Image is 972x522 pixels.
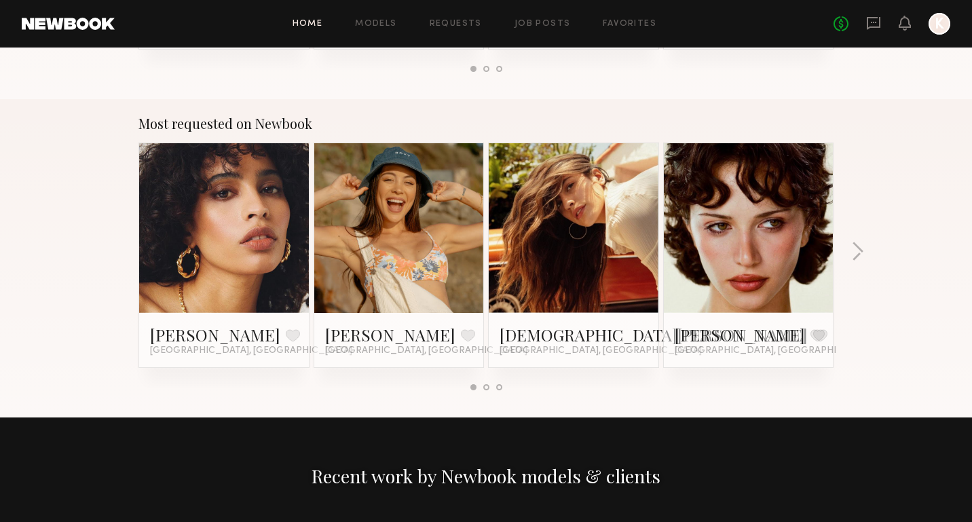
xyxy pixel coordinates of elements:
a: Home [293,20,323,29]
a: [PERSON_NAME] [675,324,805,346]
a: [PERSON_NAME] [325,324,455,346]
span: [GEOGRAPHIC_DATA], [GEOGRAPHIC_DATA] [675,346,877,356]
a: [PERSON_NAME] [150,324,280,346]
span: [GEOGRAPHIC_DATA], [GEOGRAPHIC_DATA] [150,346,352,356]
a: Models [355,20,396,29]
div: Most requested on Newbook [138,115,834,132]
span: [GEOGRAPHIC_DATA], [GEOGRAPHIC_DATA] [500,346,702,356]
a: Job Posts [515,20,571,29]
a: K [929,13,950,35]
a: Requests [430,20,482,29]
span: [GEOGRAPHIC_DATA], [GEOGRAPHIC_DATA] [325,346,527,356]
a: [DEMOGRAPHIC_DATA][PERSON_NAME] [500,324,808,346]
a: Favorites [603,20,656,29]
